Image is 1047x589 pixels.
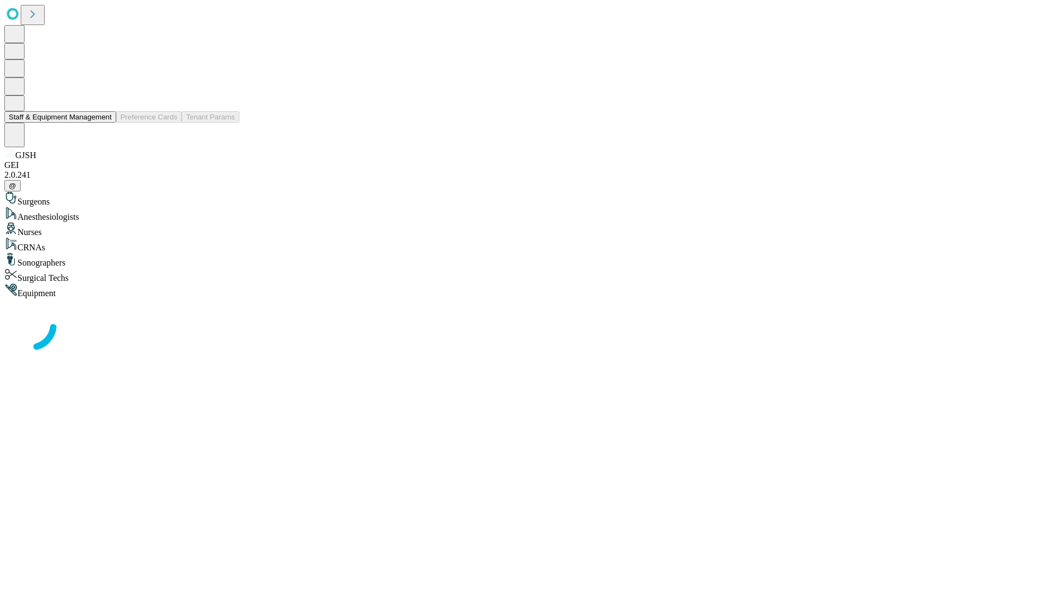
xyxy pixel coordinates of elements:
[4,253,1043,268] div: Sonographers
[4,283,1043,298] div: Equipment
[182,111,239,123] button: Tenant Params
[15,151,36,160] span: GJSH
[9,182,16,190] span: @
[4,237,1043,253] div: CRNAs
[4,191,1043,207] div: Surgeons
[4,111,116,123] button: Staff & Equipment Management
[4,160,1043,170] div: GEI
[4,180,21,191] button: @
[4,207,1043,222] div: Anesthesiologists
[116,111,182,123] button: Preference Cards
[4,222,1043,237] div: Nurses
[4,268,1043,283] div: Surgical Techs
[4,170,1043,180] div: 2.0.241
